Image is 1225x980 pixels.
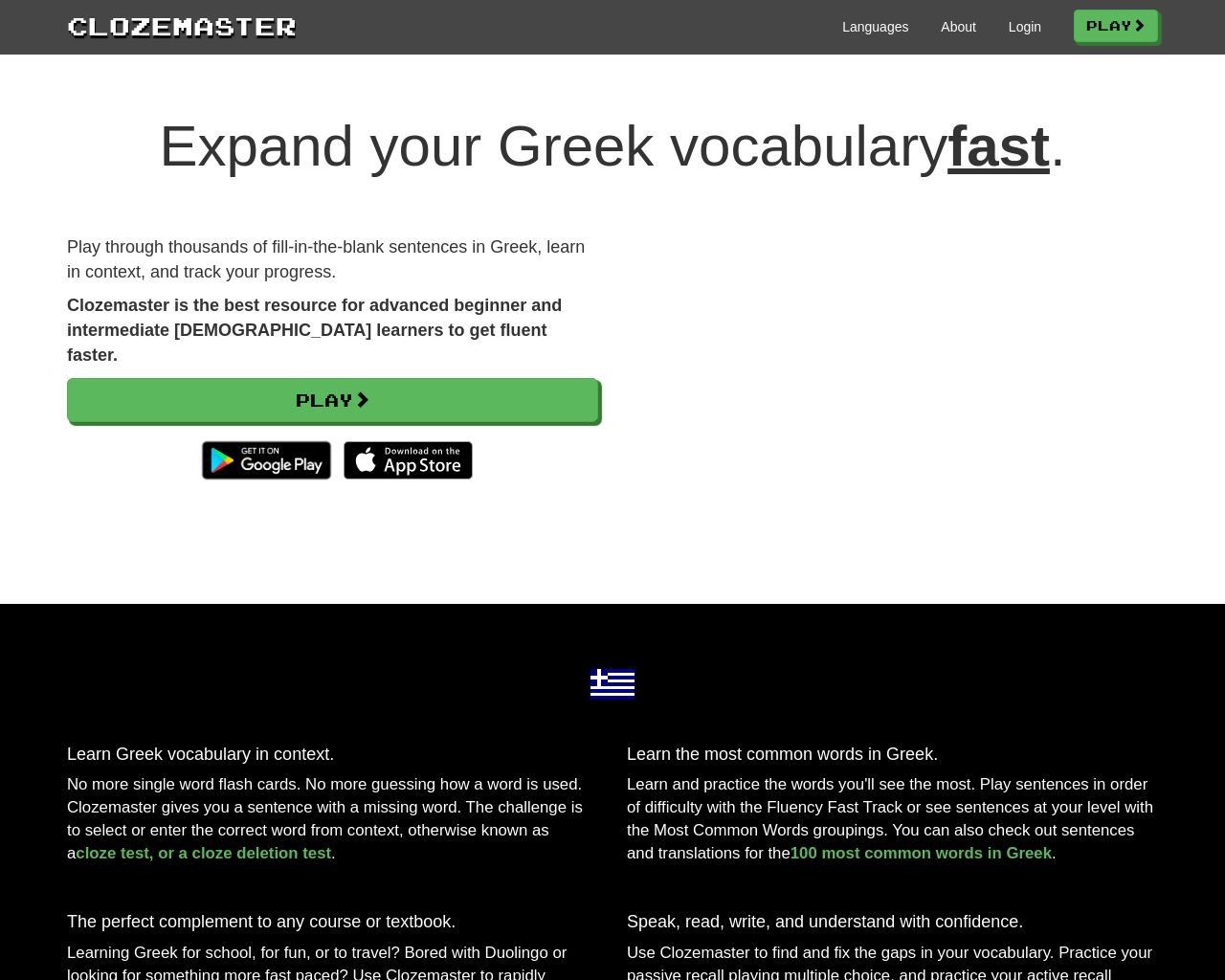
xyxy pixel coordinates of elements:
[67,8,297,43] a: Clozemaster
[67,773,598,865] p: No more single word flash cards. No more guessing how a word is used. Clozemaster gives you a sen...
[67,746,598,765] h3: Learn Greek vocabulary in context.
[627,773,1158,865] p: Learn and practice the words you'll see the most. Play sentences in order of difficulty with the ...
[67,378,598,422] a: Play
[1009,17,1041,36] a: Login
[791,844,1052,862] a: 100 most common words in Greek
[67,913,598,932] h3: The perfect complement to any course or textbook.
[76,844,331,862] a: cloze test, or a cloze deletion test
[192,432,341,489] img: Get it on Google Play
[842,17,908,36] a: Languages
[67,235,598,284] p: Play through thousands of fill-in-the-blank sentences in Greek, learn in context, and track your ...
[941,17,976,36] a: About
[627,913,1158,932] h3: Speak, read, write, and understand with confidence.
[67,296,562,364] strong: Clozemaster is the best resource for advanced beginner and intermediate [DEMOGRAPHIC_DATA] learne...
[627,746,1158,765] h3: Learn the most common words in Greek.
[67,115,1158,178] h1: Expand your Greek vocabulary .
[344,441,473,479] img: Download_on_the_App_Store_Badge_US-UK_135x40-25178aeef6eb6b83b96f5f2d004eda3bffbb37122de64afbaef7...
[947,114,1050,178] u: fast
[1074,10,1158,42] a: Play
